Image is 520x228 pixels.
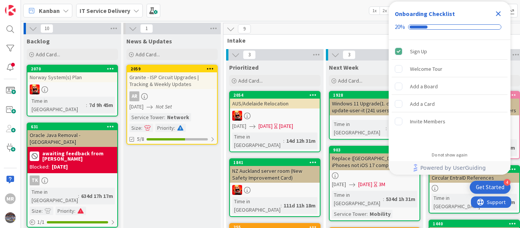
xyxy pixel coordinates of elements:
[30,207,41,215] div: Size
[232,185,242,195] img: VN
[30,85,40,94] img: VN
[392,78,507,95] div: Add a Board is incomplete.
[30,97,86,113] div: Time in [GEOGRAPHIC_DATA]
[410,117,445,126] div: Invite Members
[230,159,320,183] div: 1841NZ Auckland server room (New Safety Improvement Card)
[27,65,117,82] div: 2070Norway System(s) Plan
[165,113,191,121] div: Network
[39,6,60,15] span: Kanban
[238,24,251,33] span: 9
[410,64,442,73] div: Welcome Tour
[127,65,217,89] div: 2059Granite - ISP Circuit Upgrades | Tracking & Weekly Updates
[333,147,420,153] div: 903
[395,24,405,30] div: 20%
[284,137,317,145] div: 14d 12h 31m
[504,179,510,186] div: 4
[27,130,117,147] div: Oracle Java Removal - [GEOGRAPHIC_DATA]
[141,124,142,132] span: :
[386,124,387,132] span: :
[330,92,420,99] div: 1928
[230,99,320,108] div: AUS/Adelaide Relocation
[27,37,50,45] span: Backlog
[30,175,40,185] div: TK
[230,159,320,166] div: 1841
[392,43,507,60] div: Sign Up is complete.
[492,8,504,20] div: Close Checklist
[27,217,117,227] div: 1/1
[230,92,320,99] div: 2054
[330,147,420,170] div: 903Replace ([GEOGRAPHIC_DATA]) iPhones not iOS 17 compatible
[410,82,438,91] div: Add a Board
[330,147,420,153] div: 903
[140,24,153,33] span: 1
[5,5,16,16] img: Visit kanbanzone.com
[389,161,510,175] div: Footer
[27,65,117,72] div: 2070
[27,175,117,185] div: TK
[369,7,380,14] span: 1x
[392,161,507,175] a: Powered by UserGuiding
[78,192,79,200] span: :
[333,92,420,98] div: 1928
[420,163,486,172] span: Powered by UserGuiding
[332,120,386,137] div: Time in [GEOGRAPHIC_DATA]
[279,122,293,130] div: [DATE]
[137,135,144,143] span: 5/8
[230,111,320,121] div: VN
[230,92,320,108] div: 2054AUS/Adelaide Relocation
[330,153,420,170] div: Replace ([GEOGRAPHIC_DATA]) iPhones not iOS 17 compatible
[129,124,141,132] div: Size
[56,207,74,215] div: Priority
[387,124,417,132] div: 85d 1h 33m
[432,194,480,210] div: Time in [GEOGRAPHIC_DATA]
[31,124,117,129] div: 631
[332,180,346,188] span: [DATE]
[30,163,49,171] div: Blocked:
[429,173,519,183] div: Circular EntraID References
[433,221,519,226] div: 1440
[379,180,385,188] div: 3M
[329,64,359,71] span: Next Week
[283,137,284,145] span: :
[27,123,117,130] div: 631
[156,103,172,110] i: Not Set
[232,111,242,121] img: VN
[127,65,217,72] div: 2059
[338,77,362,84] span: Add Card...
[410,47,427,56] div: Sign Up
[36,51,60,58] span: Add Card...
[392,96,507,112] div: Add a Card is incomplete.
[243,50,256,59] span: 3
[31,66,117,72] div: 2070
[392,113,507,130] div: Invite Members is incomplete.
[126,37,172,45] span: News & Updates
[27,72,117,82] div: Norway System(s) Plan
[230,185,320,195] div: VN
[41,207,43,215] span: :
[232,197,281,214] div: Time in [GEOGRAPHIC_DATA]
[383,195,384,203] span: :
[230,166,320,183] div: NZ Auckland server room (New Safety Improvement Card)
[380,7,390,14] span: 2x
[79,192,115,200] div: 634d 17h 17m
[432,152,467,158] div: Do not show again
[229,64,258,71] span: Prioritized
[233,92,320,98] div: 2054
[410,99,435,108] div: Add a Card
[40,24,53,33] span: 10
[131,66,217,72] div: 2059
[232,122,246,130] span: [DATE]
[27,123,117,147] div: 631Oracle Java Removal - [GEOGRAPHIC_DATA]
[37,218,45,226] span: 1 / 1
[476,183,504,191] div: Get Started
[27,85,117,94] div: VN
[368,210,392,218] div: Mobility
[343,50,356,59] span: 3
[358,180,372,188] span: [DATE]
[127,72,217,89] div: Granite - ISP Circuit Upgrades | Tracking & Weekly Updates
[30,188,78,204] div: Time in [GEOGRAPHIC_DATA]
[164,113,165,121] span: :
[227,37,516,44] span: Intake
[389,40,510,147] div: Checklist items
[429,220,519,227] div: 1440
